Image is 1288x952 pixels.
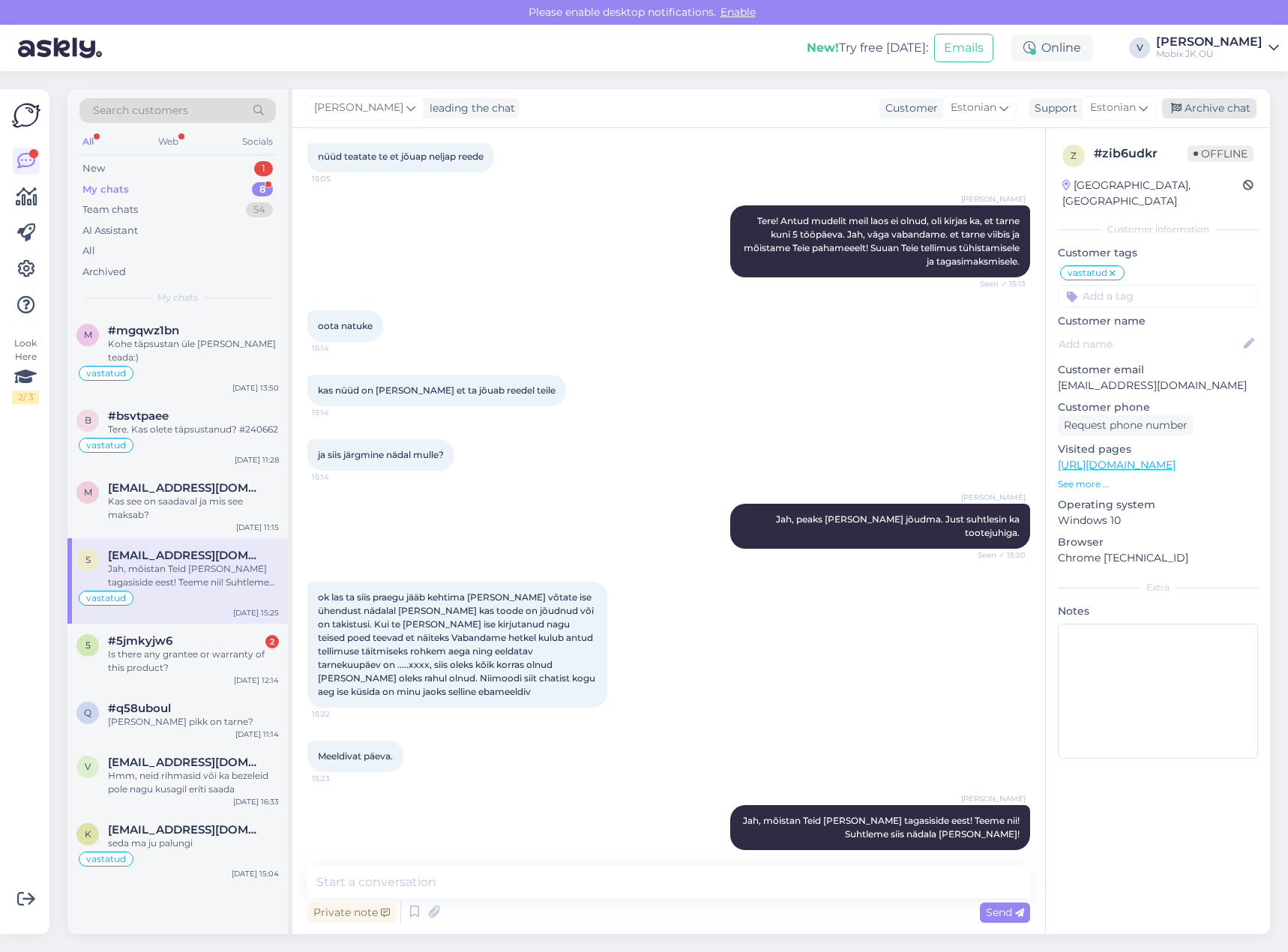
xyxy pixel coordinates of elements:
div: Online [1011,34,1093,61]
div: Customer [879,100,938,116]
span: ja siis järgmine nädal mulle? [318,449,444,460]
div: 2 / 3 [12,391,39,404]
span: v [85,761,91,772]
div: Team chats [82,202,138,217]
span: 15:23 [312,773,368,784]
p: Customer tags [1058,245,1258,261]
div: Support [1029,100,1077,116]
div: Is there any grantee or warranty of this product? [108,648,279,675]
span: vastatud [86,369,126,378]
span: Send [986,906,1024,919]
span: marguskaar@hotmail.com [108,481,264,495]
div: [DATE] 13:50 [232,382,279,394]
span: #5jmkyjw6 [108,634,172,648]
div: Archived [82,265,126,280]
div: 54 [246,202,273,217]
span: vastatud [86,594,126,603]
input: Add name [1059,336,1241,352]
button: Emails [934,34,993,62]
span: s [85,554,91,565]
span: vastatud [1068,268,1107,277]
span: Tere! Antud mudelit meil laos ei olnud, oli kirjas ka, et tarne kuni 5 tööpäeva. Jah, väga vaband... [744,215,1022,267]
a: [PERSON_NAME]Mobix JK OÜ [1156,36,1279,60]
div: [DATE] 16:33 [233,796,279,807]
span: 5 [85,639,91,651]
div: [DATE] 12:14 [234,675,279,686]
p: Operating system [1058,497,1258,513]
span: 15:22 [312,708,368,720]
span: Jah, peaks [PERSON_NAME] jõudma. Just suhtlesin ka tootejuhiga. [776,513,1022,538]
div: Jah, mõistan Teid [PERSON_NAME] tagasiside eest! Teeme nii! Suhtleme siis nädala [PERSON_NAME]! [108,562,279,589]
span: 15:14 [312,472,368,483]
span: [PERSON_NAME] [961,193,1026,205]
span: [PERSON_NAME] [961,492,1026,503]
span: Enable [716,5,760,19]
p: Customer name [1058,313,1258,329]
span: k [85,828,91,840]
b: New! [807,40,839,55]
span: Estonian [1090,100,1136,116]
input: Add a tag [1058,285,1258,307]
div: AI Assistant [82,223,138,238]
div: seda ma ju palungi [108,837,279,850]
div: 2 [265,635,279,648]
span: vastatud [86,441,126,450]
span: vastatud [86,855,126,864]
div: [DATE] 15:04 [232,868,279,879]
p: Browser [1058,534,1258,550]
div: My chats [82,182,129,197]
div: [DATE] 11:15 [236,522,279,533]
span: q [84,707,91,718]
span: Estonian [951,100,996,116]
span: #bsvtpaee [108,409,169,423]
p: Windows 10 [1058,513,1258,528]
div: 1 [254,161,273,176]
div: New [82,161,105,176]
div: Look Here [12,337,39,404]
a: [URL][DOMAIN_NAME] [1058,458,1176,472]
div: 8 [252,182,273,197]
span: m [84,329,92,340]
span: valdokivimagi@hotmail.com [108,756,264,769]
span: Jah, mõistan Teid [PERSON_NAME] tagasiside eest! Teeme nii! Suhtleme siis nädala [PERSON_NAME]! [743,815,1022,840]
p: Visited pages [1058,442,1258,457]
span: #q58uboul [108,702,171,715]
div: Web [155,132,181,151]
div: V [1129,37,1150,58]
div: [PERSON_NAME] pikk on tarne? [108,715,279,729]
span: z [1071,150,1077,161]
div: Mobix JK OÜ [1156,48,1263,60]
span: [PERSON_NAME] [961,793,1026,804]
span: sulev.maesaar@gmail.com [108,549,264,562]
span: m [84,486,92,498]
span: oota natuke [318,320,373,331]
span: Offline [1188,145,1254,162]
span: 15:14 [312,343,368,354]
div: Kohe täpsustan üle [PERSON_NAME] teada:) [108,337,279,364]
span: My chats [157,291,198,304]
span: ok las ta siis praegu jääb kehtima [PERSON_NAME] võtate ise ühendust nädalal [PERSON_NAME] kas to... [318,591,598,697]
span: Seen ✓ 15:13 [969,278,1026,289]
p: Customer phone [1058,400,1258,415]
div: [PERSON_NAME] [1156,36,1263,48]
div: [DATE] 11:14 [235,729,279,740]
div: [DATE] 11:28 [235,454,279,466]
img: Askly Logo [12,101,40,130]
div: [DATE] 15:25 [233,607,279,618]
span: kangrokarin@hot.ee [108,823,264,837]
div: Customer information [1058,223,1258,236]
span: kas nüüd on [PERSON_NAME] et ta jõuab reedel teile [318,385,556,396]
span: #mgqwz1bn [108,324,179,337]
div: Socials [239,132,276,151]
div: # zib6udkr [1094,145,1188,163]
div: Tere. Kas olete täpsustanud? #240662 [108,423,279,436]
div: All [79,132,97,151]
div: Kas see on saadaval ja mis see maksab? [108,495,279,522]
p: Customer email [1058,362,1258,378]
div: [GEOGRAPHIC_DATA], [GEOGRAPHIC_DATA] [1062,178,1243,209]
span: nüüd teatate te et jõuap neljap reede [318,151,484,162]
div: Hmm, neid rihmasid või ka bezeleid pole nagu kusagil eriti saada [108,769,279,796]
p: Notes [1058,603,1258,619]
p: Chrome [TECHNICAL_ID] [1058,550,1258,566]
span: Search customers [93,103,188,118]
